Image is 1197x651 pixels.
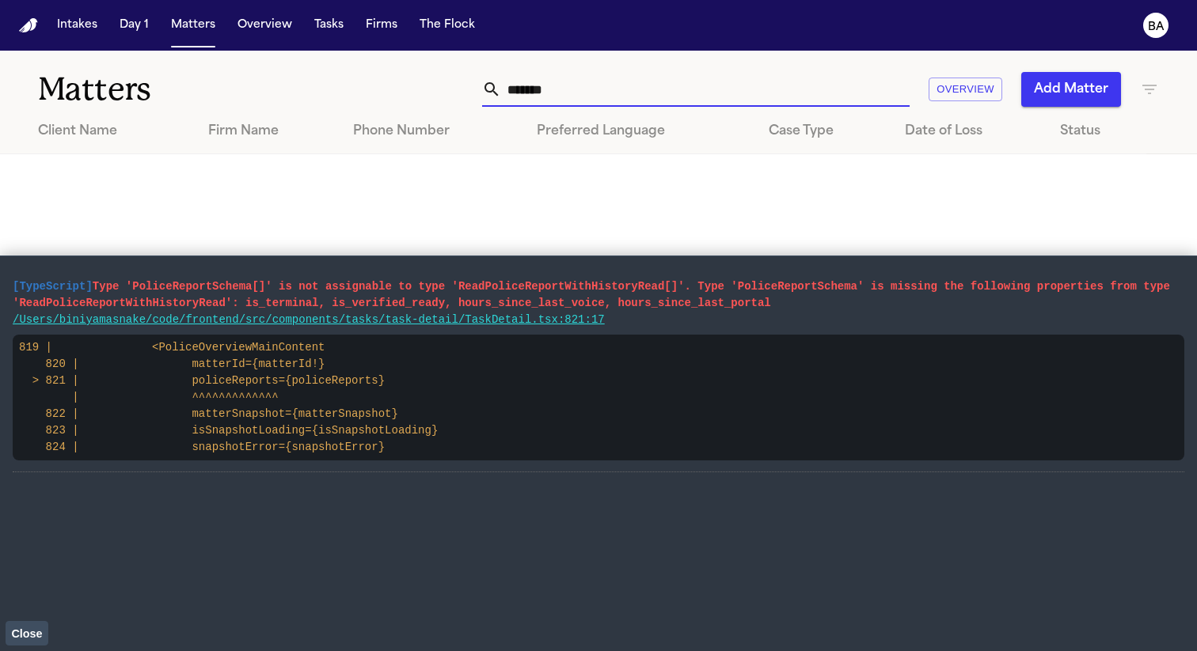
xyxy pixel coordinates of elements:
button: The Flock [413,11,481,40]
button: Tasks [308,11,350,40]
button: Overview [231,11,298,40]
button: Day 1 [113,11,155,40]
button: Matters [165,11,222,40]
button: Overview [929,78,1002,102]
div: Date of Loss [905,122,1035,141]
div: Firm Name [208,122,328,141]
h1: Matters [38,70,351,109]
div: Client Name [38,122,183,141]
button: Add Matter [1021,72,1121,107]
text: BA [1148,21,1165,32]
div: Case Type [769,122,880,141]
div: Phone Number [353,122,511,141]
button: Intakes [51,11,104,40]
img: Finch Logo [19,18,38,33]
button: Firms [359,11,404,40]
div: Preferred Language [537,122,743,141]
a: Home [19,18,38,33]
div: Status [1060,122,1134,141]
